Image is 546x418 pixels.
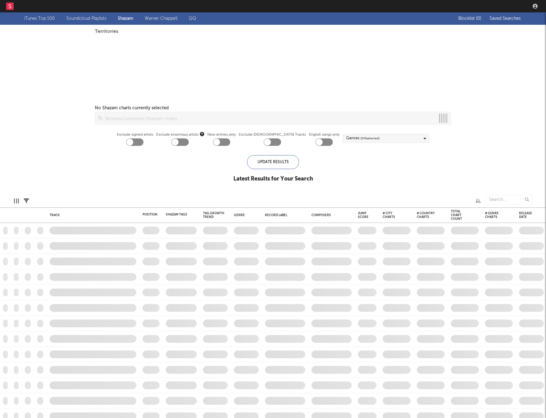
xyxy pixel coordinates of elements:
[145,15,177,22] a: Warner Chappell
[519,211,535,219] div: Release Date
[476,16,481,21] span: ( 0 )
[24,15,55,22] a: iTunes Top 100
[265,213,302,217] div: Record Label
[233,175,313,183] div: Latest Results for Your Search
[50,213,133,217] div: Track
[486,195,532,204] input: Search...
[203,211,225,219] div: Tag Growth Trend
[24,192,29,210] div: Filters
[485,211,504,219] div: # Genre Charts
[234,213,256,217] div: Genre
[95,28,451,35] div: Territories
[117,131,153,138] label: Exclude signed artists
[66,15,106,22] a: Soundcloud Playlists
[360,135,380,142] span: ( 0 / 0 selected)
[451,210,469,221] div: Total Chart Count
[207,131,236,138] label: New entries only
[490,16,522,21] span: Saved Searches
[200,131,204,137] button: Exclude enormous artists
[311,213,349,217] div: Composers
[383,211,401,219] div: # City Charts
[239,131,306,138] label: Exclude [DEMOGRAPHIC_DATA] Tracks
[488,16,522,21] button: Saved Searches
[346,135,380,142] div: Genres
[417,211,435,219] div: # Country Charts
[309,131,340,138] label: English songs only
[143,213,157,216] div: Position
[14,192,19,210] div: Edit Columns
[189,15,196,22] a: QQ
[102,112,435,124] input: Browse/customize Shazam charts...
[156,131,204,138] span: Exclude enormous artists
[95,104,169,112] div: No Shazam charts currently selected
[166,213,187,216] div: Shazam Tags
[458,16,481,21] span: Blocklist
[247,155,299,169] div: Update Results
[358,211,368,219] div: Jump Score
